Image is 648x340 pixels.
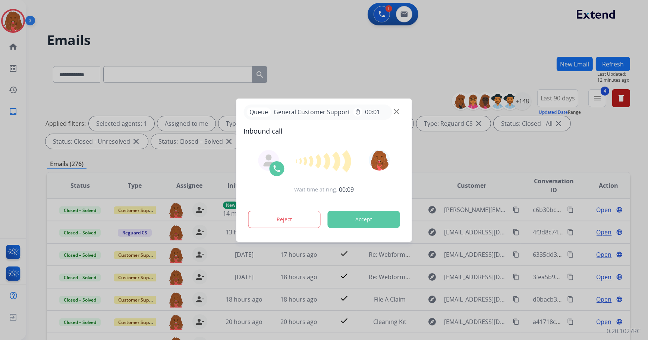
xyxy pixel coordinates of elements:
button: Accept [328,211,400,228]
span: 00:01 [365,107,380,116]
img: call-icon [273,164,281,173]
span: Wait time at ring: [294,186,337,193]
img: avatar [369,150,390,171]
span: General Customer Support [271,107,353,116]
p: 0.20.1027RC [607,327,641,336]
img: agent-avatar [263,155,275,166]
button: Reject [248,211,321,228]
img: close-button [394,109,399,114]
span: Inbound call [244,126,405,136]
p: Queue [247,107,271,117]
mat-icon: timer [355,109,361,115]
span: 00:09 [339,185,354,194]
